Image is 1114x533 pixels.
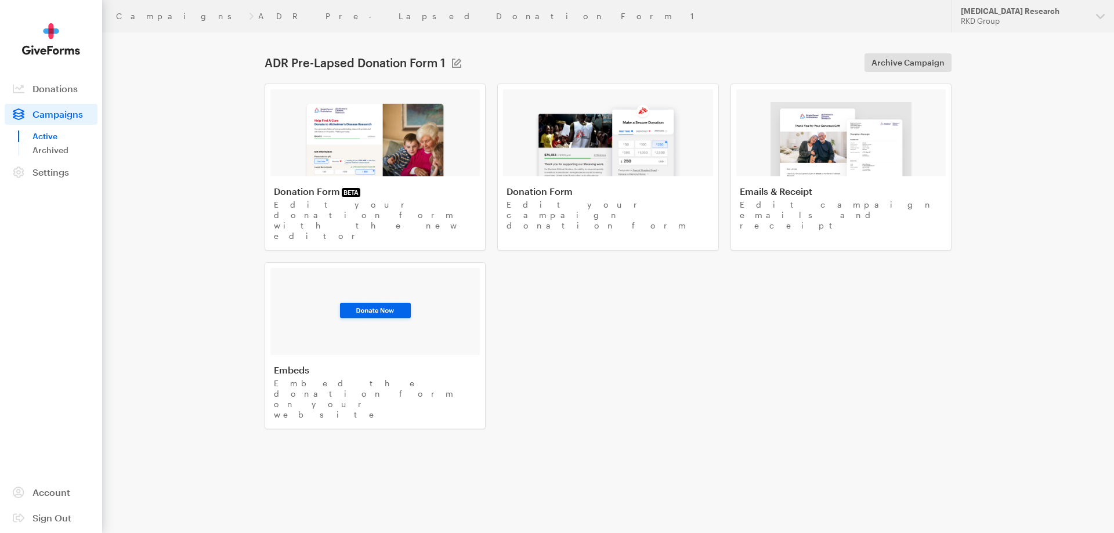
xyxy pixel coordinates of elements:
a: Settings [5,162,97,183]
div: [MEDICAL_DATA] Research [961,6,1087,16]
img: image-2-e181a1b57a52e92067c15dabc571ad95275de6101288912623f50734140ed40c.png [534,102,682,176]
span: Account [32,487,70,498]
h4: Emails & Receipt [740,186,942,197]
h4: Donation Form [274,186,476,197]
img: image-3-93ee28eb8bf338fe015091468080e1db9f51356d23dce784fdc61914b1599f14.png [336,300,415,323]
a: Campaigns [5,104,97,125]
a: Account [5,482,97,503]
img: image-1-83ed7ead45621bf174d8040c5c72c9f8980a381436cbc16a82a0f79bcd7e5139.png [304,102,446,176]
span: BETA [342,188,360,197]
a: Archived [32,143,97,157]
p: Edit campaign emails and receipt [740,200,942,231]
p: Edit your campaign donation form [507,200,709,231]
a: Donations [5,78,97,99]
span: Archive Campaign [871,56,945,70]
p: Edit your donation form with the new editor [274,200,476,241]
a: ADR Pre-Lapsed Donation Form 1 [258,12,697,21]
h1: ADR Pre-Lapsed Donation Form 1 [265,56,445,70]
a: Donation FormBETA Edit your donation form with the new editor [265,84,486,251]
img: GiveForms [22,23,80,55]
p: Embed the donation form on your website [274,378,476,420]
a: Emails & Receipt Edit campaign emails and receipt [730,84,952,251]
a: Active [32,129,97,143]
a: Embeds Embed the donation form on your website [265,262,486,429]
img: image-3-0695904bd8fc2540e7c0ed4f0f3f42b2ae7fdd5008376bfc2271839042c80776.png [771,102,911,176]
h4: Embeds [274,364,476,376]
a: Archive Campaign [865,53,952,72]
span: Settings [32,166,69,177]
h4: Donation Form [507,186,709,197]
div: RKD Group [961,16,1087,26]
span: Campaigns [32,108,83,119]
span: Donations [32,83,78,94]
a: Donation Form Edit your campaign donation form [497,84,718,251]
a: Campaigns [116,12,244,21]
